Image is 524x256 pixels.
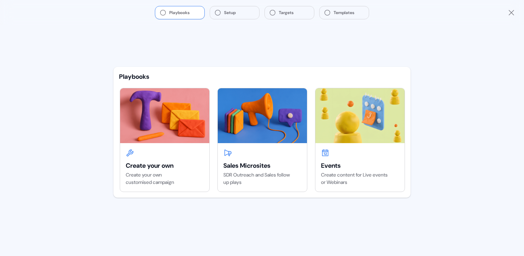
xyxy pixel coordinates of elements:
[507,8,516,17] button: Close
[315,88,405,143] img: Events
[155,6,204,19] button: Playbooks
[223,161,301,170] div: Sales Microsites
[265,6,314,19] button: Targets
[210,6,259,19] button: Setup
[120,88,209,143] img: Create your own
[218,88,307,143] img: Sales Microsites
[223,171,301,186] div: SDR Outreach and Sales follow up plays
[119,72,405,81] div: Playbooks
[126,171,204,186] div: Create your own customised campaign
[321,161,399,170] div: Events
[126,161,204,170] div: Create your own
[321,171,399,186] div: Create content for Live events or Webinars
[320,6,369,19] button: Templates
